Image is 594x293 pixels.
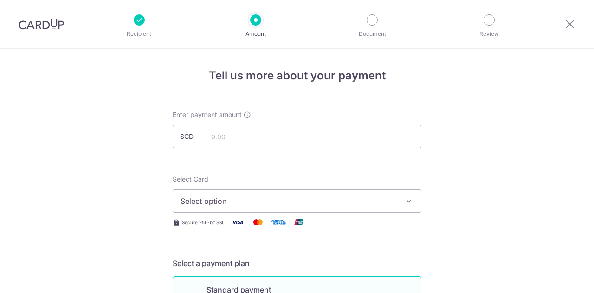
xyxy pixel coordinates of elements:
[173,110,242,119] span: Enter payment amount
[19,19,64,30] img: CardUp
[105,29,174,39] p: Recipient
[173,67,421,84] h4: Tell us more about your payment
[228,216,247,228] img: Visa
[221,29,290,39] p: Amount
[249,216,267,228] img: Mastercard
[180,132,204,141] span: SGD
[173,175,208,183] span: translation missing: en.payables.payment_networks.credit_card.summary.labels.select_card
[173,189,421,213] button: Select option
[173,258,421,269] h5: Select a payment plan
[269,216,288,228] img: American Express
[290,216,308,228] img: Union Pay
[173,125,421,148] input: 0.00
[535,265,585,288] iframe: Opens a widget where you can find more information
[182,219,225,226] span: Secure 256-bit SSL
[338,29,407,39] p: Document
[455,29,523,39] p: Review
[181,195,397,207] span: Select option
